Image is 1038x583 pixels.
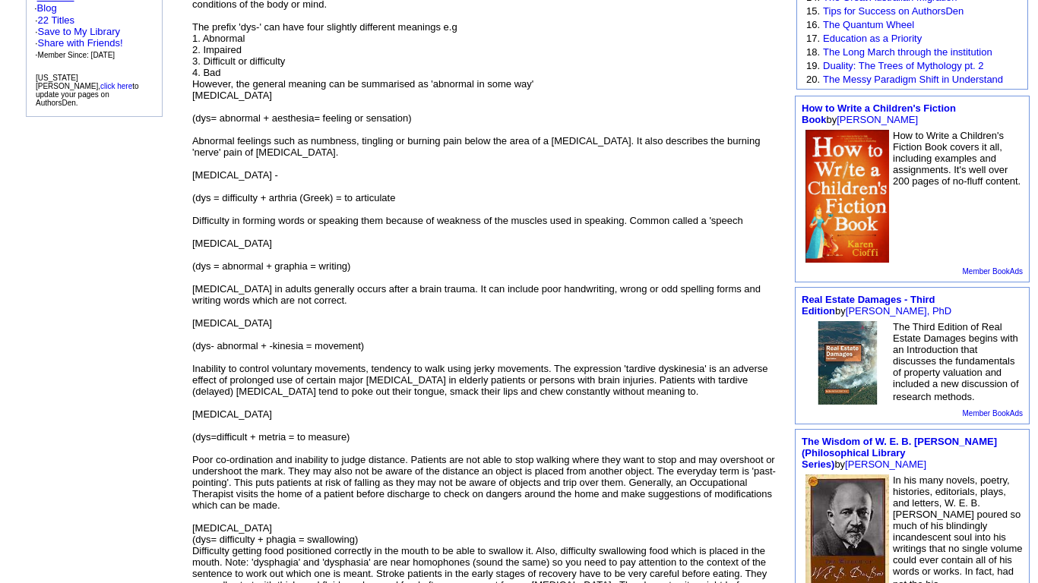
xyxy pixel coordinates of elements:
div: Poor co-ordination and inability to judge distance. Patients are not able to stop walking where t... [192,454,783,511]
div: (dys= abnormal + aesthesia= feeling or sensation) [192,112,783,124]
div: 3. Difficult or difficulty [192,55,783,67]
a: [PERSON_NAME], PhD [846,305,951,317]
font: 20. [806,74,820,85]
div: Abnormal feelings such as numbness, tingling or burning pain below the area of a [MEDICAL_DATA]. ... [192,135,783,158]
a: 22 Titles [38,14,74,26]
div: (dys= difficulty + phagia = swallowing) [192,534,783,545]
div: [MEDICAL_DATA] in adults generally occurs after a brain trauma. It can include poor handwriting, ... [192,283,783,306]
a: Real Estate Damages - Third Edition [802,294,935,317]
font: [US_STATE][PERSON_NAME], to update your pages on AuthorsDen. [36,74,139,107]
div: 4. Bad [192,67,783,78]
font: 15. [806,5,820,17]
font: 19. [806,60,820,71]
div: The prefix 'dys-' can have four slightly different meanings e.g [192,21,783,33]
a: Education as a Priority [823,33,922,44]
div: (dys = difficulty + arthria (Greek) = to articulate [192,192,783,203]
a: Share with Friends! [38,37,123,49]
div: [MEDICAL_DATA] [192,317,783,329]
img: 74610.jpg [805,321,889,405]
div: [MEDICAL_DATA] - [192,169,783,181]
font: The Third Edition of Real Estate Damages begins with an Introduction that discusses the fundament... [893,321,1019,402]
div: [MEDICAL_DATA] [192,238,783,249]
img: 77820.JPG [805,130,889,263]
a: The Long March through the institution [823,46,992,58]
div: [MEDICAL_DATA] [192,408,783,420]
a: How to Write a Children's Fiction Book [802,102,956,125]
div: (dys=difficult + metria = to measure) [192,431,783,443]
a: Duality: The Trees of Mythology pt. 2 [823,60,983,71]
font: 18. [806,46,820,58]
font: by [802,294,951,317]
a: [PERSON_NAME] [837,114,918,125]
div: [MEDICAL_DATA] [192,522,783,534]
a: Tips for Success on AuthorsDen [823,5,964,17]
a: The Quantum Wheel [823,19,914,30]
font: How to Write a Children's Fiction Book covers it all, including examples and assignments. It's we... [893,130,1021,187]
a: click here [100,82,132,90]
div: However, the general meaning can be summarised as 'abnormal in some way' [192,78,783,90]
font: by [802,436,997,470]
div: Inability to control voluntary movements, tendency to walk using jerky movements. The expression ... [192,363,783,397]
div: [MEDICAL_DATA] [192,90,783,101]
a: [PERSON_NAME] [845,459,926,470]
a: Save to My Library [38,26,120,37]
a: The Wisdom of W. E. B. [PERSON_NAME] (Philosophical Library Series) [802,436,997,470]
font: · [35,14,123,60]
div: 2. Impaired [192,44,783,55]
div: (dys- abnormal + -kinesia = movement) [192,340,783,351]
a: Blog [37,2,57,14]
div: (dys = abnormal + graphia = writing) [192,260,783,272]
div: 1. Abnormal [192,33,783,44]
div: Difficulty in forming words or speaking them because of weakness of the muscles used in speaking.... [192,215,783,226]
a: Member BookAds [963,409,1023,418]
font: 16. [806,19,820,30]
font: Member Since: [DATE] [38,51,116,59]
font: · · · [35,26,123,60]
font: by [802,102,956,125]
a: Member BookAds [963,267,1023,276]
a: The Messy Paradigm Shift in Understand [823,74,1003,85]
font: 17. [806,33,820,44]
